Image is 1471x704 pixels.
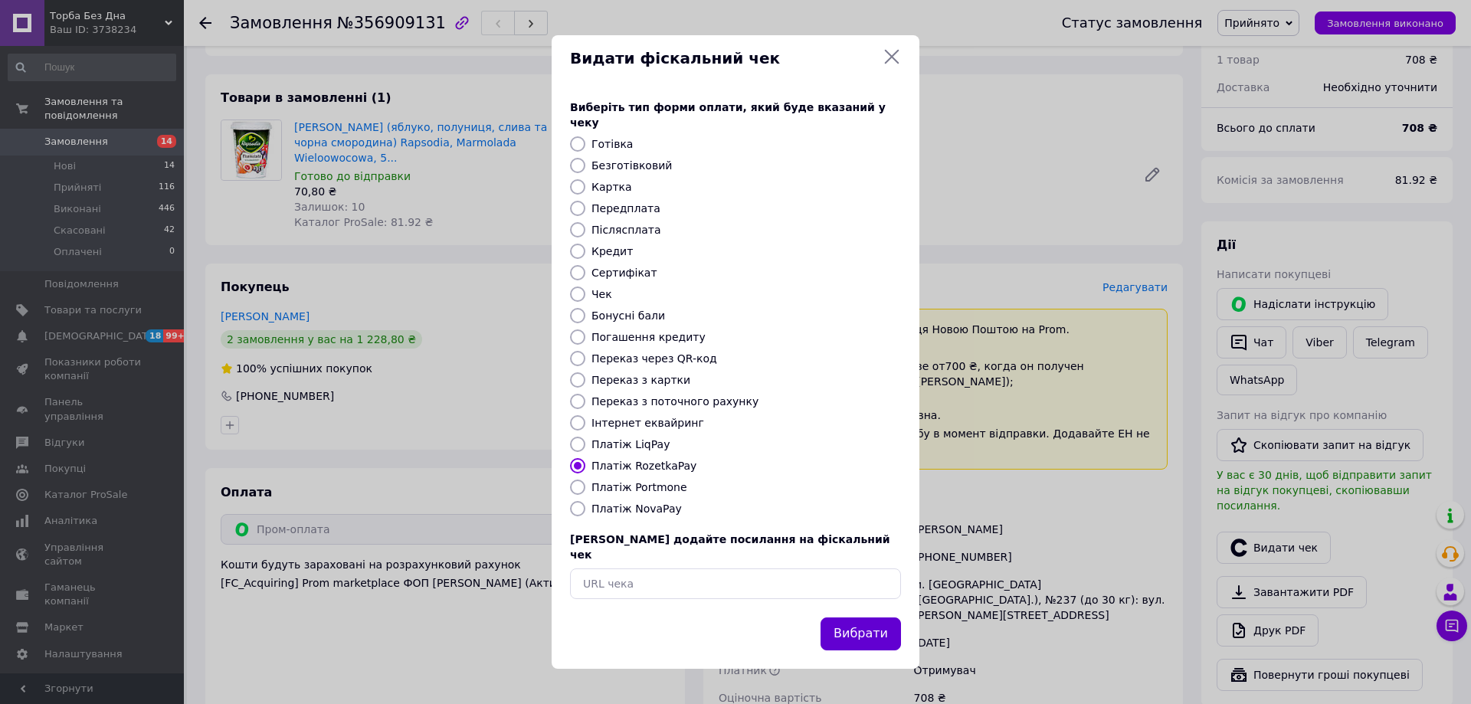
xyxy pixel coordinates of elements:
label: Платіж Portmone [591,481,687,493]
label: Картка [591,181,632,193]
span: Видати фіскальний чек [570,47,876,70]
label: Платіж LiqPay [591,438,670,450]
label: Платіж RozetkaPay [591,460,696,472]
label: Переказ через QR-код [591,352,717,365]
span: Виберіть тип форми оплати, який буде вказаний у чеку [570,101,886,129]
label: Бонусні бали [591,309,665,322]
label: Готівка [591,138,633,150]
button: Вибрати [821,617,901,650]
label: Переказ з картки [591,374,690,386]
label: Сертифікат [591,267,657,279]
label: Кредит [591,245,633,257]
label: Переказ з поточного рахунку [591,395,758,408]
label: Безготівковий [591,159,672,172]
input: URL чека [570,568,901,599]
label: Післясплата [591,224,661,236]
label: Платіж NovaPay [591,503,682,515]
label: Передплата [591,202,660,214]
span: [PERSON_NAME] додайте посилання на фіскальний чек [570,533,890,561]
label: Погашення кредиту [591,331,706,343]
label: Інтернет еквайринг [591,417,704,429]
label: Чек [591,288,612,300]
